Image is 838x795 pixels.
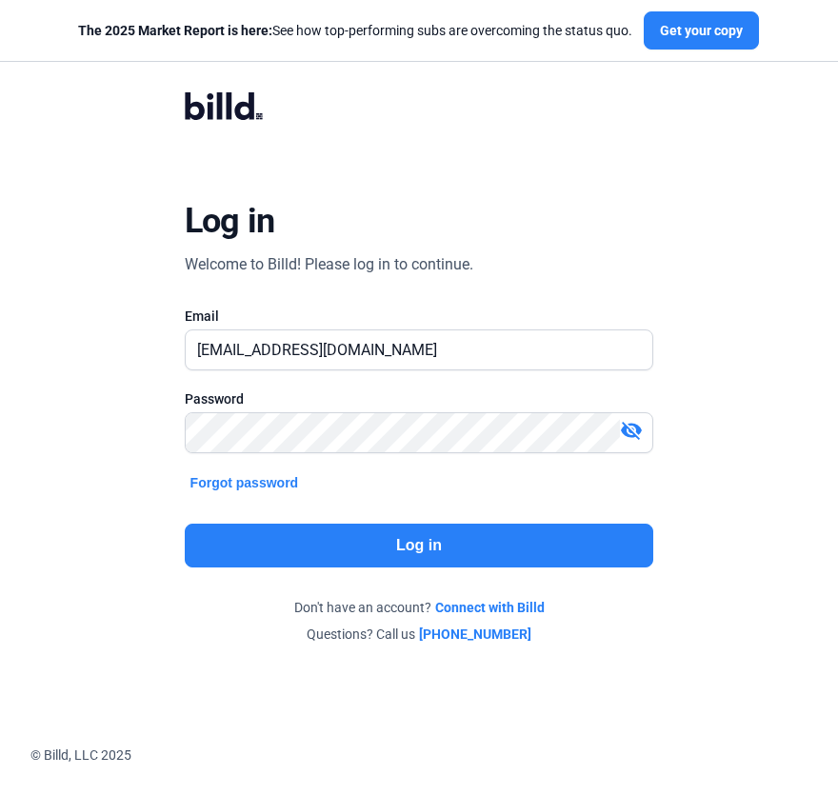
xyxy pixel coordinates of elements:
[185,253,473,276] div: Welcome to Billd! Please log in to continue.
[185,625,654,644] div: Questions? Call us
[78,21,632,40] div: See how top-performing subs are overcoming the status quo.
[185,598,654,617] div: Don't have an account?
[185,307,654,326] div: Email
[185,524,654,567] button: Log in
[620,419,643,442] mat-icon: visibility_off
[435,598,545,617] a: Connect with Billd
[78,23,272,38] span: The 2025 Market Report is here:
[185,389,654,408] div: Password
[185,472,305,493] button: Forgot password
[644,11,759,50] button: Get your copy
[419,625,531,644] a: [PHONE_NUMBER]
[185,200,275,242] div: Log in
